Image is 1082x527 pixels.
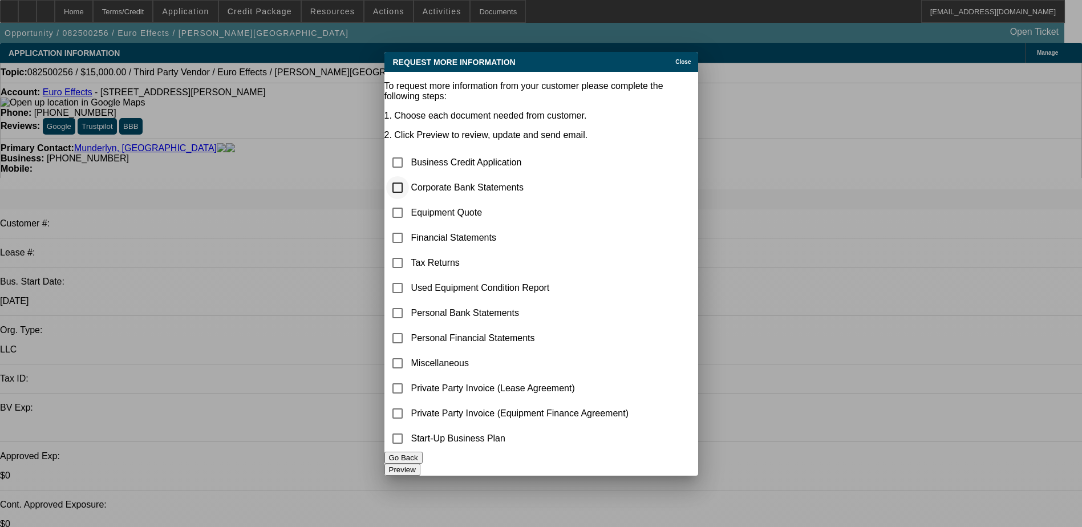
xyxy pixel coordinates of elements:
td: Private Party Invoice (Lease Agreement) [411,376,630,400]
p: To request more information from your customer please complete the following steps: [384,81,698,102]
td: Start-Up Business Plan [411,427,630,451]
td: Financial Statements [411,226,630,250]
td: Business Credit Application [411,151,630,175]
td: Private Party Invoice (Equipment Finance Agreement) [411,402,630,425]
button: Go Back [384,452,423,464]
td: Equipment Quote [411,201,630,225]
td: Personal Financial Statements [411,326,630,350]
p: 1. Choose each document needed from customer. [384,111,698,121]
td: Used Equipment Condition Report [411,276,630,300]
td: Tax Returns [411,251,630,275]
td: Personal Bank Statements [411,301,630,325]
span: Request More Information [393,58,516,67]
td: Miscellaneous [411,351,630,375]
button: Preview [384,464,420,476]
span: Close [675,59,691,65]
td: Corporate Bank Statements [411,176,630,200]
p: 2. Click Preview to review, update and send email. [384,130,698,140]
